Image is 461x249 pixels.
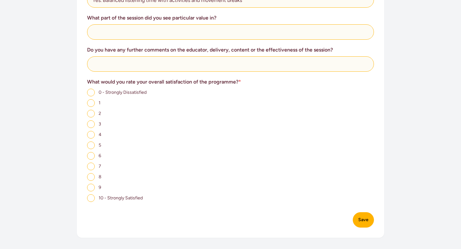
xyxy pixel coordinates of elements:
[99,100,101,106] span: 1
[353,212,374,228] button: Save
[87,89,95,96] input: 0 - Strongly Dissatisfied
[87,152,95,160] input: 6
[87,120,95,128] input: 3
[87,141,95,149] input: 5
[99,195,143,201] span: 10 - Strongly Satisfied
[87,99,95,107] input: 1
[87,173,95,181] input: 8
[87,46,374,54] h3: Do you have any further comments on the educator, delivery, content or the effectiveness of the s...
[87,184,95,191] input: 9
[99,174,101,180] span: 8
[87,163,95,170] input: 7
[87,131,95,139] input: 4
[99,111,101,116] span: 2
[87,14,374,22] h3: What part of the session did you see particular value in?
[87,78,374,86] h3: What would you rate your overall satisfaction of the programme?
[99,185,101,190] span: 9
[99,90,147,95] span: 0 - Strongly Dissatisfied
[99,153,101,158] span: 6
[87,194,95,202] input: 10 - Strongly Satisfied
[99,164,101,169] span: 7
[87,110,95,117] input: 2
[99,142,101,148] span: 5
[99,121,101,127] span: 3
[99,132,101,137] span: 4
